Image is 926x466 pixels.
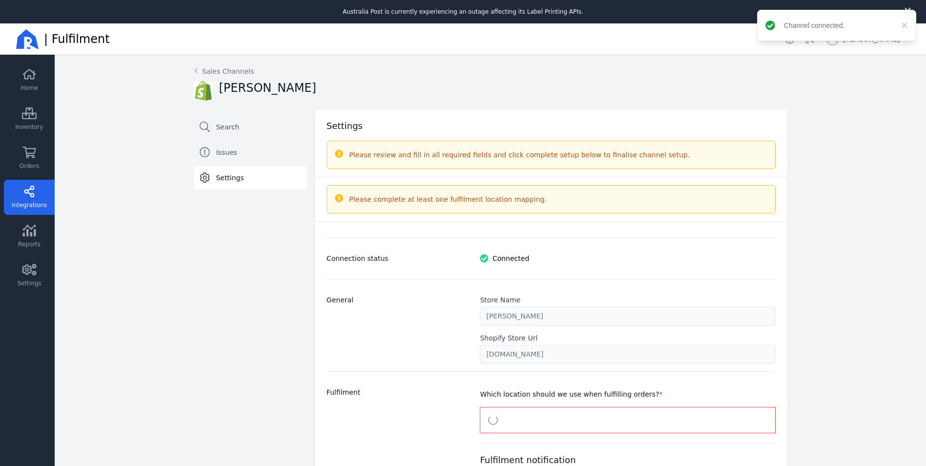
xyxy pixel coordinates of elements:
[44,31,110,47] span: | Fulfilment
[480,345,775,363] input: e.g. https://my-shopify-store.myshopify.com
[194,66,254,76] a: Sales Channels
[349,149,767,161] div: Please review and fill in all required fields and click complete setup below to finalise channel ...
[327,387,469,397] h3: Fulfilment
[327,295,469,305] h3: General
[327,119,363,133] h2: Settings
[489,254,533,263] span: Connected
[17,279,41,287] span: Settings
[219,80,316,96] h2: [PERSON_NAME]
[194,115,307,139] a: Search
[194,81,213,101] img: SHOPIFY
[216,148,237,157] span: Issues
[480,307,775,325] input: e.g. My Shopify Store
[784,21,896,30] div: Channel connected.
[480,295,520,305] label: Store Name
[343,8,583,16] div: Australia Post is currently experiencing an outage affecting its Label Printing APIs.
[783,32,797,46] a: Helpdesk
[12,201,47,209] span: Integrations
[194,166,307,190] a: Settings
[15,123,43,131] span: Inventory
[216,173,244,183] span: Settings
[480,333,537,343] label: Shopify Store Url
[20,162,39,170] span: Orders
[216,122,239,132] span: Search
[21,84,38,92] span: Home
[349,193,767,205] div: Please complete at least one fulfilment location mapping.
[18,240,41,248] span: Reports
[327,254,469,263] h3: Connection status
[896,20,908,31] button: close
[480,287,775,363] div: General
[194,141,307,164] a: Issues
[16,27,39,51] img: Ricemill Logo
[480,389,662,399] p: Which location should we use when fulfilling orders?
